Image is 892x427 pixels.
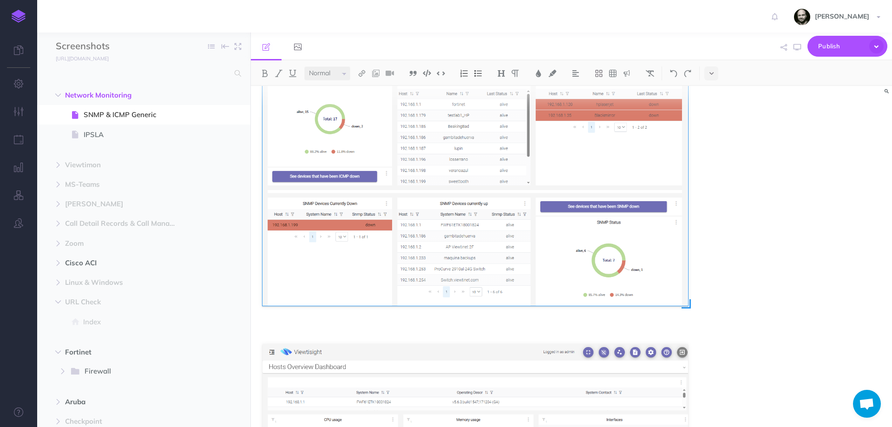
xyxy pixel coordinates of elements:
[84,129,195,140] span: IPSLA
[807,36,887,57] button: Publish
[56,65,229,82] input: Search
[409,70,417,77] img: Blockquote button
[65,198,183,210] span: [PERSON_NAME]
[12,10,26,23] img: logo-mark.svg
[810,12,874,20] span: [PERSON_NAME]
[386,70,394,77] img: Add video button
[646,70,654,77] img: Clear styles button
[84,109,195,120] span: SNMP & ICMP Generic
[853,390,881,418] div: Chat abierto
[85,366,181,378] span: Firewall
[65,159,183,171] span: Viewtimon
[37,53,118,63] a: [URL][DOMAIN_NAME]
[65,179,183,190] span: MS-Teams
[534,70,543,77] img: Text color button
[571,70,580,77] img: Alignment dropdown menu button
[83,316,195,328] span: Index
[460,70,468,77] img: Ordered list button
[65,277,183,288] span: Linux & Windows
[358,70,366,77] img: Link button
[372,70,380,77] img: Add image button
[669,70,678,77] img: Undo
[683,70,692,77] img: Redo
[818,39,865,53] span: Publish
[289,70,297,77] img: Underline button
[65,257,183,269] span: Cisco ACI
[437,70,445,77] img: Inline code button
[275,70,283,77] img: Italic button
[65,416,183,427] span: Checkpoint
[609,70,617,77] img: Create table button
[511,70,519,77] img: Paragraph button
[794,9,810,25] img: fYsxTL7xyiRwVNfLOwtv2ERfMyxBnxhkboQPdXU4.jpeg
[262,40,688,306] img: tpRMzvgtRnbYIShzlfma.png
[423,70,431,77] img: Code block button
[548,70,557,77] img: Text background color button
[65,218,183,229] span: Call Detail Records & Call Management Records
[474,70,482,77] img: Unordered list button
[261,70,269,77] img: Bold button
[56,55,109,62] small: [URL][DOMAIN_NAME]
[65,296,183,308] span: URL Check
[56,39,165,53] input: Documentation Name
[65,347,183,358] span: Fortinet
[623,70,631,77] img: Callout dropdown menu button
[65,90,183,101] span: Network Monitoring
[497,70,505,77] img: Headings dropdown button
[65,396,183,407] span: Aruba
[65,238,183,249] span: Zoom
